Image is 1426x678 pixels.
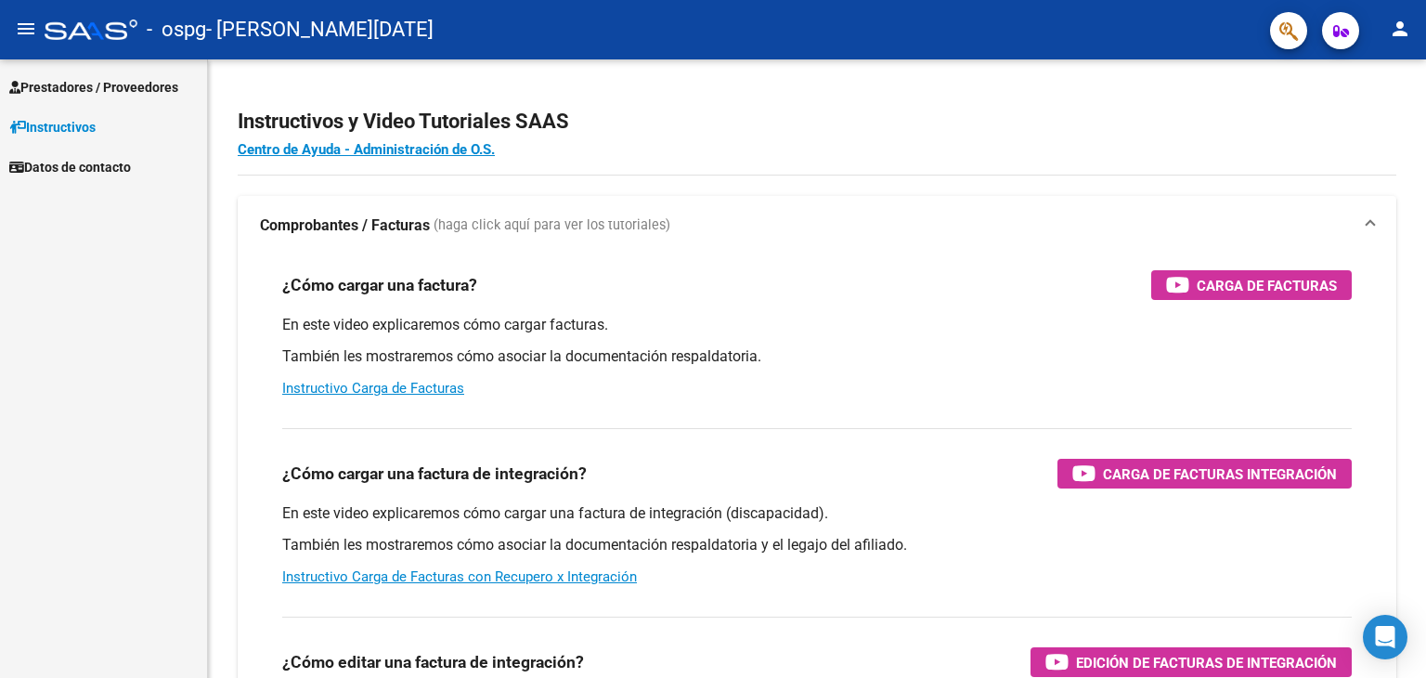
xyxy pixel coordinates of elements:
[1031,647,1352,677] button: Edición de Facturas de integración
[15,18,37,40] mat-icon: menu
[260,215,430,236] strong: Comprobantes / Facturas
[9,157,131,177] span: Datos de contacto
[147,9,206,50] span: - ospg
[1057,459,1352,489] button: Carga de Facturas Integración
[434,215,670,236] span: (haga click aquí para ver los tutoriales)
[238,104,1396,139] h2: Instructivos y Video Tutoriales SAAS
[1389,18,1411,40] mat-icon: person
[282,535,1352,555] p: También les mostraremos cómo asociar la documentación respaldatoria y el legajo del afiliado.
[282,503,1352,524] p: En este video explicaremos cómo cargar una factura de integración (discapacidad).
[238,141,495,158] a: Centro de Ayuda - Administración de O.S.
[206,9,434,50] span: - [PERSON_NAME][DATE]
[1103,463,1337,486] span: Carga de Facturas Integración
[282,272,477,298] h3: ¿Cómo cargar una factura?
[282,315,1352,335] p: En este video explicaremos cómo cargar facturas.
[282,346,1352,367] p: También les mostraremos cómo asociar la documentación respaldatoria.
[1197,274,1337,297] span: Carga de Facturas
[1151,270,1352,300] button: Carga de Facturas
[9,117,96,137] span: Instructivos
[282,649,584,675] h3: ¿Cómo editar una factura de integración?
[282,461,587,487] h3: ¿Cómo cargar una factura de integración?
[282,568,637,585] a: Instructivo Carga de Facturas con Recupero x Integración
[1076,651,1337,674] span: Edición de Facturas de integración
[1363,615,1407,659] div: Open Intercom Messenger
[282,380,464,397] a: Instructivo Carga de Facturas
[238,196,1396,255] mat-expansion-panel-header: Comprobantes / Facturas (haga click aquí para ver los tutoriales)
[9,77,178,98] span: Prestadores / Proveedores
